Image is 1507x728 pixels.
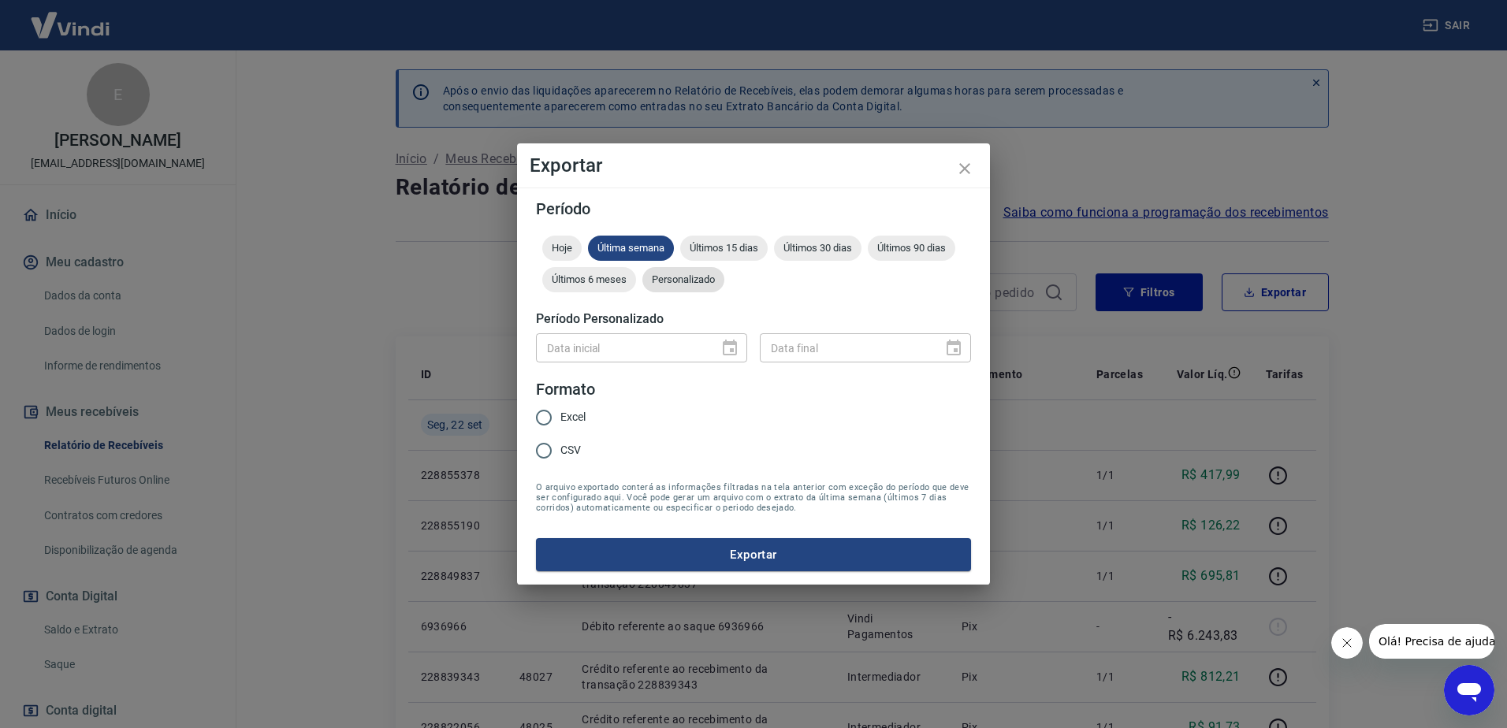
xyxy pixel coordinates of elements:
input: DD/MM/YYYY [536,333,708,362]
div: Hoje [542,236,582,261]
span: Olá! Precisa de ajuda? [9,11,132,24]
iframe: Botão para abrir a janela de mensagens [1444,665,1494,715]
h5: Período [536,201,971,217]
span: Personalizado [642,273,724,285]
span: Excel [560,409,586,425]
span: Últimos 30 dias [774,242,861,254]
span: Hoje [542,242,582,254]
div: Personalizado [642,267,724,292]
span: O arquivo exportado conterá as informações filtradas na tela anterior com exceção do período que ... [536,482,971,513]
div: Últimos 6 meses [542,267,636,292]
span: CSV [560,442,581,459]
button: close [946,150,984,188]
div: Últimos 30 dias [774,236,861,261]
div: Últimos 90 dias [868,236,955,261]
span: Últimos 15 dias [680,242,768,254]
iframe: Fechar mensagem [1331,627,1363,659]
iframe: Mensagem da empresa [1369,624,1494,659]
h5: Período Personalizado [536,311,971,327]
h4: Exportar [530,156,977,175]
button: Exportar [536,538,971,571]
div: Últimos 15 dias [680,236,768,261]
span: Última semana [588,242,674,254]
legend: Formato [536,378,595,401]
span: Últimos 90 dias [868,242,955,254]
div: Última semana [588,236,674,261]
span: Últimos 6 meses [542,273,636,285]
input: DD/MM/YYYY [760,333,932,362]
